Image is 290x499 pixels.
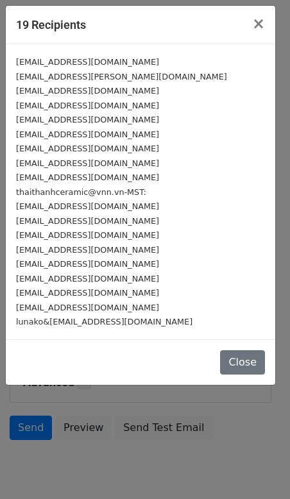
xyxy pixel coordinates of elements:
small: [EMAIL_ADDRESS][PERSON_NAME][DOMAIN_NAME] [16,72,227,81]
small: [EMAIL_ADDRESS][DOMAIN_NAME] [16,158,159,168]
small: [EMAIL_ADDRESS][DOMAIN_NAME] [16,57,159,67]
small: [EMAIL_ADDRESS][DOMAIN_NAME] [16,130,159,139]
small: [EMAIL_ADDRESS][DOMAIN_NAME] [16,86,159,96]
small: [EMAIL_ADDRESS][DOMAIN_NAME] [16,101,159,110]
button: Close [220,350,265,375]
small: [EMAIL_ADDRESS][DOMAIN_NAME] [16,259,159,269]
small: [EMAIL_ADDRESS][DOMAIN_NAME] [16,144,159,153]
iframe: Chat Widget [226,437,290,499]
span: × [252,15,265,33]
small: [EMAIL_ADDRESS][DOMAIN_NAME] [16,245,159,255]
small: [EMAIL_ADDRESS][DOMAIN_NAME] [16,115,159,124]
small: [EMAIL_ADDRESS][DOMAIN_NAME] [16,274,159,283]
button: Close [242,6,275,42]
small: [EMAIL_ADDRESS][DOMAIN_NAME] [16,303,159,312]
small: lunako&[EMAIL_ADDRESS][DOMAIN_NAME] [16,317,192,326]
h5: 19 Recipients [16,16,86,33]
small: [EMAIL_ADDRESS][DOMAIN_NAME] [16,201,159,211]
small: [EMAIL_ADDRESS][DOMAIN_NAME] [16,230,159,240]
small: [EMAIL_ADDRESS][DOMAIN_NAME] [16,288,159,298]
small: thaithanhceramic@vnn.vn-MST: [16,187,146,197]
small: [EMAIL_ADDRESS][DOMAIN_NAME] [16,216,159,226]
small: [EMAIL_ADDRESS][DOMAIN_NAME] [16,173,159,182]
